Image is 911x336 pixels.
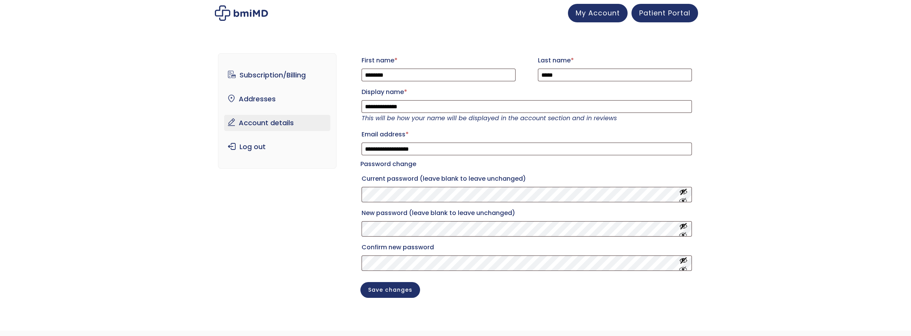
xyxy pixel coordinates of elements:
button: Save changes [360,282,420,298]
img: My account [215,5,268,21]
label: Email address [362,128,692,141]
button: Show password [679,188,688,202]
a: Subscription/Billing [224,67,331,83]
label: First name [362,54,516,67]
label: Last name [538,54,692,67]
nav: Account pages [218,53,337,169]
label: New password (leave blank to leave unchanged) [362,207,692,219]
a: Patient Portal [631,4,698,22]
a: Addresses [224,91,331,107]
label: Confirm new password [362,241,692,254]
label: Current password (leave blank to leave unchanged) [362,173,692,185]
a: Account details [224,115,331,131]
a: Log out [224,139,331,155]
button: Show password [679,256,688,270]
span: My Account [576,8,620,18]
a: My Account [568,4,628,22]
em: This will be how your name will be displayed in the account section and in reviews [362,114,617,123]
span: Patient Portal [639,8,690,18]
legend: Password change [360,159,416,170]
label: Display name [362,86,692,98]
button: Show password [679,222,688,236]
